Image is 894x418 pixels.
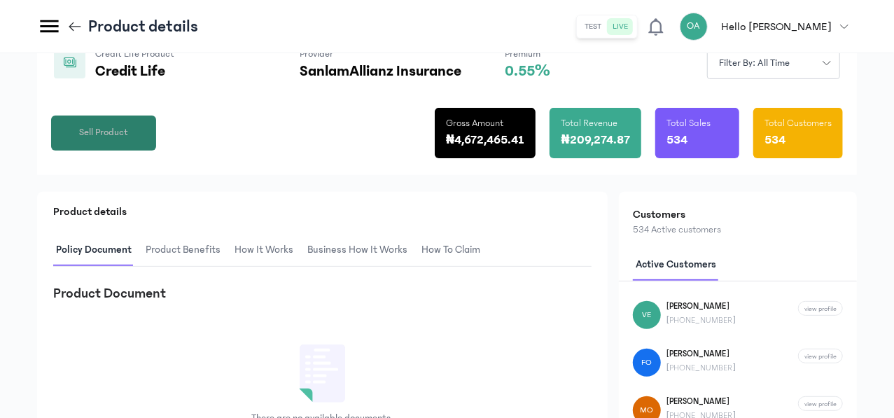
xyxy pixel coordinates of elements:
button: How It Works [232,234,305,267]
h2: Customers [633,206,843,223]
span: Filter by: all time [711,56,799,71]
p: [PHONE_NUMBER] [666,315,736,326]
p: 534 [764,130,785,150]
span: Credit Life Product [95,48,174,60]
p: ₦4,672,465.41 [446,130,525,150]
a: view profile [798,301,843,316]
span: How to claim [419,234,483,267]
div: OA [680,13,708,41]
p: ₦209,274.87 [561,130,630,150]
div: ve [633,301,661,329]
p: SanlamAllianz Insurance [300,63,461,80]
a: view profile [798,396,843,411]
p: Gross Amount [446,116,503,130]
button: Filter by: all time [707,47,840,79]
h3: Product Document [53,284,166,303]
p: Total Sales [666,116,711,130]
p: Credit Life [95,63,256,80]
span: Premium [505,48,540,60]
span: How It Works [232,234,296,267]
span: Provider [300,48,333,60]
span: Business How It Works [305,234,410,267]
a: view profile [798,349,843,363]
button: live [608,18,634,35]
button: Policy Document [53,234,143,267]
p: Product details [53,203,592,220]
span: Sell Product [79,125,128,140]
p: Total Revenue [561,116,617,130]
span: Product Benefits [143,234,223,267]
p: Hello [PERSON_NAME] [722,18,832,35]
p: [PHONE_NUMBER] [666,363,736,374]
button: test [580,18,608,35]
button: Product Benefits [143,234,232,267]
p: Total Customers [764,116,832,130]
p: [PERSON_NAME] [666,301,736,312]
p: [PERSON_NAME] [666,349,736,360]
button: How to claim [419,234,491,267]
button: Sell Product [51,116,156,151]
p: 534 [666,130,687,150]
p: Product details [88,15,198,38]
button: Business How It Works [305,234,419,267]
span: Policy Document [53,234,134,267]
span: Active customers [633,249,719,281]
div: fo [633,349,661,377]
p: 534 Active customers [633,223,843,237]
p: 0.55% [505,63,550,80]
p: [PERSON_NAME] [666,396,736,407]
button: Active customers [633,249,727,281]
button: OAHello [PERSON_NAME] [680,13,857,41]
